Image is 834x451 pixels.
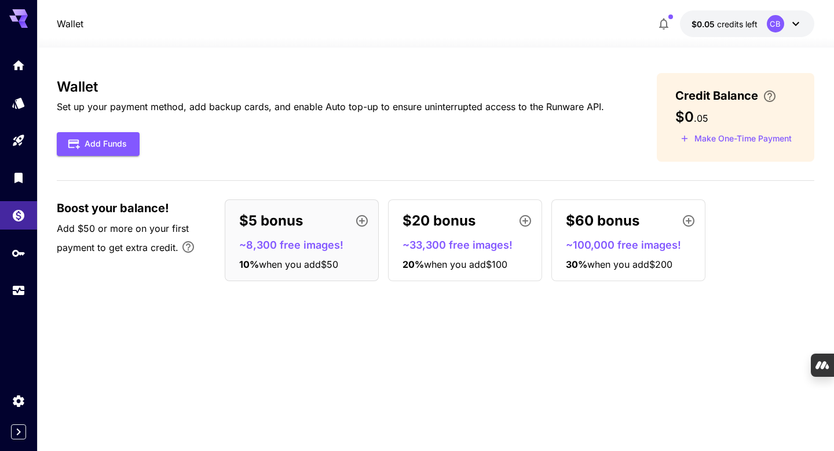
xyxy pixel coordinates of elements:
p: Set up your payment method, add backup cards, and enable Auto top-up to ensure uninterrupted acce... [57,100,604,114]
button: $0.05CB [680,10,814,37]
p: ~8,300 free images! [239,237,374,253]
span: 10 % [239,259,259,270]
div: Models [12,96,25,110]
p: ~33,300 free images! [403,237,537,253]
button: Make a one-time, non-recurring payment [675,130,797,148]
span: Boost your balance! [57,199,169,217]
nav: breadcrumb [57,17,83,31]
span: $0 [675,108,694,125]
div: CB [767,15,784,32]
span: when you add $100 [424,259,507,270]
p: $60 bonus [566,210,639,231]
p: $20 bonus [403,210,475,231]
button: Add Funds [57,132,140,156]
div: Settings [12,394,25,408]
h3: Wallet [57,79,604,95]
div: Library [12,170,25,185]
div: $0.05 [692,18,758,30]
span: Add $50 or more on your first payment to get extra credit. [57,223,189,253]
span: 20 % [403,259,424,270]
div: Wallet [12,208,25,223]
span: credits left [717,19,758,29]
button: Expand sidebar [11,424,26,439]
span: $0.05 [692,19,717,29]
div: Usage [12,283,25,298]
a: Wallet [57,17,83,31]
span: 30 % [566,259,587,270]
button: Enter your card details and choose an Auto top-up amount to avoid service interruptions. We'll au... [758,89,781,103]
div: Home [12,58,25,72]
div: Playground [12,133,25,148]
p: ~100,000 free images! [566,237,700,253]
button: Bonus applies only to your first payment, up to 30% on the first $1,000. [177,235,200,259]
div: API Keys [12,246,25,260]
span: Credit Balance [675,87,758,104]
span: when you add $50 [259,259,338,270]
p: $5 bonus [239,210,303,231]
span: . 05 [694,112,708,124]
span: when you add $200 [587,259,672,270]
